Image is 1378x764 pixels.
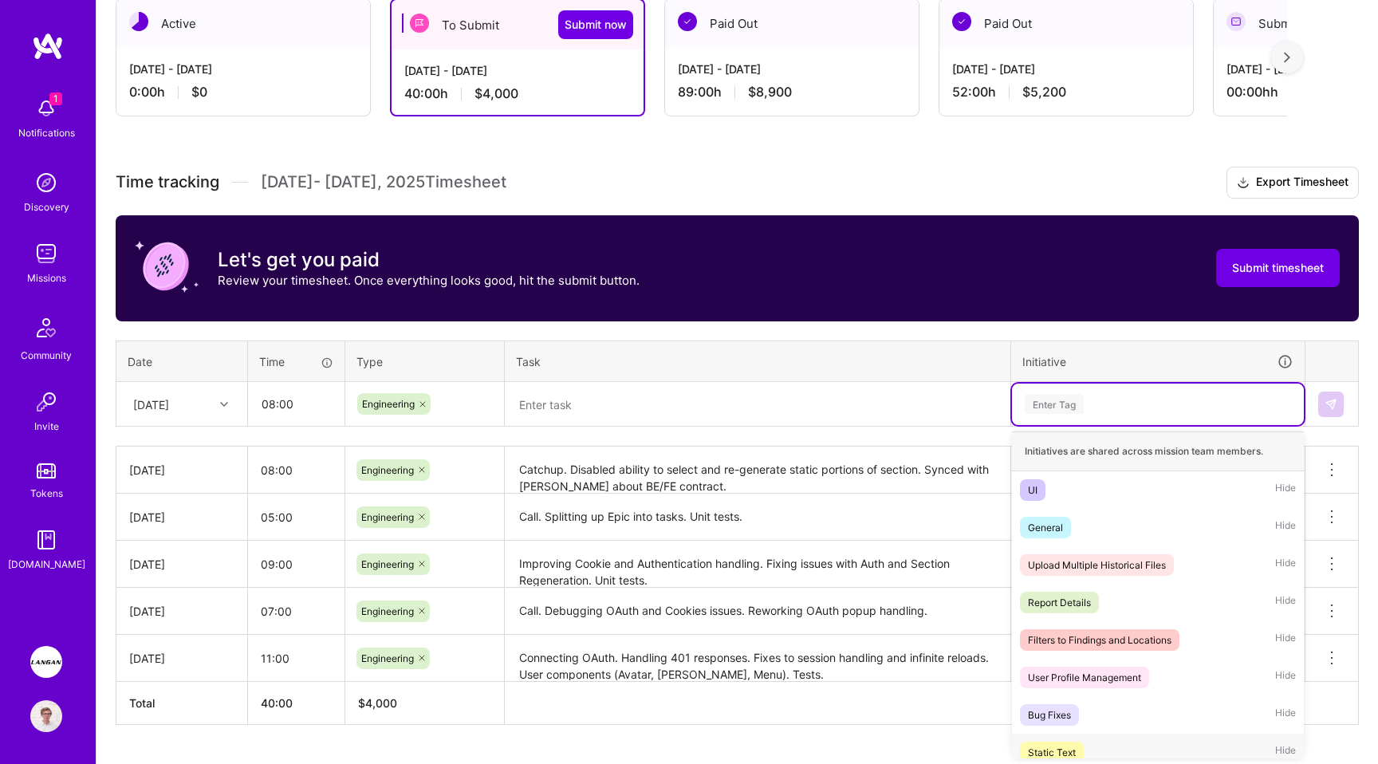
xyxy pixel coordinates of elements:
span: Engineering [361,652,414,664]
div: UI [1028,482,1037,498]
img: bell [30,93,62,124]
div: [DOMAIN_NAME] [8,556,85,573]
img: User Avatar [30,700,62,732]
span: Engineering [361,511,414,523]
input: HH:MM [248,637,344,679]
img: tokens [37,463,56,478]
input: HH:MM [248,449,344,491]
div: Filters to Findings and Locations [1028,632,1171,648]
p: Review your timesheet. Once everything looks good, hit the submit button. [218,272,640,289]
a: Langan: AI-Copilot for Environmental Site Assessment [26,646,66,678]
span: Engineering [361,558,414,570]
a: User Avatar [26,700,66,732]
div: General [1028,519,1063,536]
div: [DATE] - [DATE] [129,61,357,77]
div: Bug Fixes [1028,707,1071,723]
div: [DATE] [129,509,234,526]
div: Notifications [18,124,75,141]
input: HH:MM [248,496,344,538]
img: coin [135,234,199,298]
div: Upload Multiple Historical Files [1028,557,1166,573]
span: Engineering [361,464,414,476]
th: Task [505,341,1011,382]
div: Report Details [1028,594,1091,611]
div: Discovery [24,199,69,215]
button: Export Timesheet [1226,167,1359,199]
textarea: Catchup. Disabled ability to select and re-generate static portions of section. Synced with [PERS... [506,448,1009,492]
div: Initiative [1022,352,1293,371]
div: [DATE] [129,650,234,667]
th: Date [116,341,248,382]
span: Time tracking [116,172,219,192]
span: $ 4,000 [358,696,397,710]
img: guide book [30,524,62,556]
input: HH:MM [249,383,344,425]
i: icon Download [1237,175,1250,191]
th: Type [345,341,505,382]
div: 52:00 h [952,84,1180,100]
img: To Submit [410,14,429,33]
textarea: Call. Splitting up Epic into tasks. Unit tests. [506,495,1009,539]
img: Langan: AI-Copilot for Environmental Site Assessment [30,646,62,678]
div: Invite [34,418,59,435]
button: Submit now [558,10,633,39]
div: [DATE] - [DATE] [678,61,906,77]
img: teamwork [30,238,62,270]
div: 0:00 h [129,84,357,100]
div: Tokens [30,485,63,502]
div: Community [21,347,72,364]
span: Hide [1275,592,1296,613]
img: Submit [1325,398,1337,411]
textarea: Call. Debugging OAuth and Cookies issues. Reworking OAuth popup handling. [506,589,1009,633]
div: [DATE] [129,556,234,573]
img: Paid Out [952,12,971,31]
input: HH:MM [248,590,344,632]
div: Initiatives are shared across mission team members. [1012,431,1304,471]
span: Hide [1275,517,1296,538]
div: 40:00 h [404,85,631,102]
span: Hide [1275,554,1296,576]
textarea: Connecting OAuth. Handling 401 responses. Fixes to session handling and infinite reloads. User co... [506,636,1009,680]
div: Static Text [1028,744,1076,761]
span: Engineering [362,398,415,410]
span: $4,000 [474,85,518,102]
img: discovery [30,167,62,199]
span: $0 [191,84,207,100]
textarea: Improving Cookie and Authentication handling. Fixing issues with Auth and Section Regeneration. U... [506,542,1009,586]
div: [DATE] [129,462,234,478]
div: [DATE] [129,603,234,620]
div: [DATE] - [DATE] [952,61,1180,77]
img: logo [32,32,64,61]
img: Paid Out [678,12,697,31]
div: Time [259,353,333,370]
th: Total [116,682,248,725]
button: Submit timesheet [1216,249,1340,287]
img: Submitted [1226,12,1246,31]
span: Hide [1275,667,1296,688]
span: Hide [1275,742,1296,763]
div: 89:00 h [678,84,906,100]
div: Enter Tag [1025,392,1084,416]
span: Hide [1275,479,1296,501]
span: Hide [1275,629,1296,651]
span: Submit now [565,17,627,33]
div: Missions [27,270,66,286]
img: right [1284,52,1290,63]
span: $8,900 [748,84,792,100]
div: [DATE] - [DATE] [404,62,631,79]
span: [DATE] - [DATE] , 2025 Timesheet [261,172,506,192]
img: Active [129,12,148,31]
i: icon Chevron [220,400,228,408]
span: Engineering [361,605,414,617]
span: Submit timesheet [1232,260,1324,276]
h3: Let's get you paid [218,248,640,272]
span: Hide [1275,704,1296,726]
img: Invite [30,386,62,418]
div: [DATE] [133,396,169,412]
div: User Profile Management [1028,669,1141,686]
input: HH:MM [248,543,344,585]
span: $5,200 [1022,84,1066,100]
th: 40:00 [248,682,345,725]
img: Community [27,309,65,347]
span: 1 [49,93,62,105]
